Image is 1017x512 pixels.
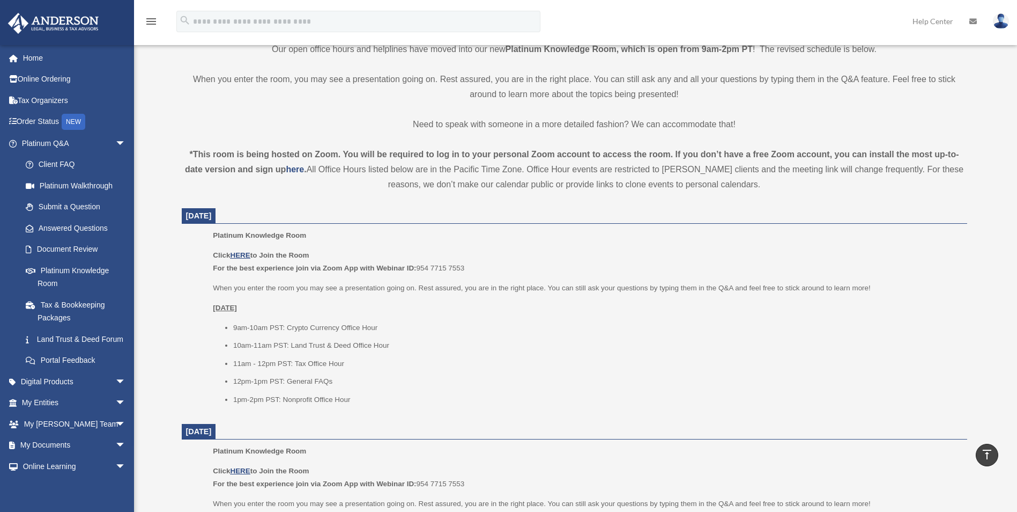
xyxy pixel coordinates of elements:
[182,72,967,102] p: When you enter the room, you may see a presentation going on. Rest assured, you are in the right ...
[8,413,142,435] a: My [PERSON_NAME] Teamarrow_drop_down
[115,392,137,414] span: arrow_drop_down
[115,413,137,435] span: arrow_drop_down
[213,447,306,455] span: Platinum Knowledge Room
[8,456,142,477] a: Online Learningarrow_drop_down
[5,13,102,34] img: Anderson Advisors Platinum Portal
[186,211,212,220] span: [DATE]
[233,339,960,352] li: 10am-11am PST: Land Trust & Deed Office Hour
[233,393,960,406] li: 1pm-2pm PST: Nonprofit Office Hour
[15,196,142,218] a: Submit a Question
[15,294,142,328] a: Tax & Bookkeeping Packages
[213,304,237,312] u: [DATE]
[8,371,142,392] a: Digital Productsarrow_drop_down
[213,480,416,488] b: For the best experience join via Zoom App with Webinar ID:
[8,69,142,90] a: Online Ordering
[506,45,753,54] strong: Platinum Knowledge Room, which is open from 9am-2pm PT
[8,435,142,456] a: My Documentsarrow_drop_down
[8,133,142,154] a: Platinum Q&Aarrow_drop_down
[115,456,137,478] span: arrow_drop_down
[213,264,416,272] b: For the best experience join via Zoom App with Webinar ID:
[233,357,960,370] li: 11am - 12pm PST: Tax Office Hour
[981,448,993,461] i: vertical_align_top
[213,251,309,259] b: Click to Join the Room
[182,117,967,132] p: Need to speak with someone in a more detailed fashion? We can accommodate that!
[286,165,304,174] a: here
[15,328,142,350] a: Land Trust & Deed Forum
[62,114,85,130] div: NEW
[213,249,959,274] p: 954 7715 7553
[213,465,959,490] p: 954 7715 7553
[213,231,306,239] span: Platinum Knowledge Room
[182,147,967,192] div: All Office Hours listed below are in the Pacific Time Zone. Office Hour events are restricted to ...
[115,371,137,393] span: arrow_drop_down
[15,260,137,294] a: Platinum Knowledge Room
[213,498,959,510] p: When you enter the room you may see a presentation going on. Rest assured, you are in the right p...
[304,165,306,174] strong: .
[8,111,142,133] a: Order StatusNEW
[993,13,1009,29] img: User Pic
[15,217,142,239] a: Answered Questions
[145,19,158,28] a: menu
[230,251,250,259] a: HERE
[8,47,142,69] a: Home
[182,42,967,57] p: Our open office hours and helplines have moved into our new ! The revised schedule is below.
[145,15,158,28] i: menu
[213,282,959,295] p: When you enter the room you may see a presentation going on. Rest assured, you are in the right p...
[213,467,309,475] b: Click to Join the Room
[8,392,142,414] a: My Entitiesarrow_drop_down
[15,239,142,260] a: Document Review
[976,444,998,466] a: vertical_align_top
[15,175,142,196] a: Platinum Walkthrough
[186,427,212,436] span: [DATE]
[115,133,137,155] span: arrow_drop_down
[115,435,137,457] span: arrow_drop_down
[230,467,250,475] a: HERE
[8,90,142,111] a: Tax Organizers
[15,350,142,371] a: Portal Feedback
[179,14,191,26] i: search
[233,375,960,388] li: 12pm-1pm PST: General FAQs
[233,321,960,334] li: 9am-10am PST: Crypto Currency Office Hour
[185,150,959,174] strong: *This room is being hosted on Zoom. You will be required to log in to your personal Zoom account ...
[15,154,142,175] a: Client FAQ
